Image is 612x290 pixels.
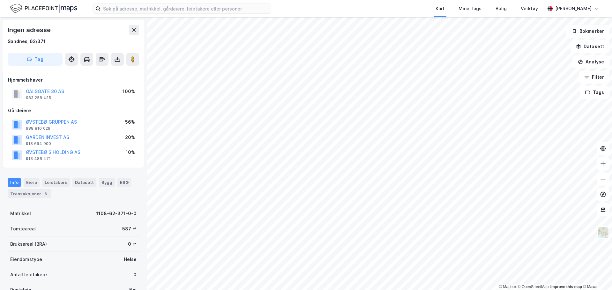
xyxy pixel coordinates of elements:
div: Antall leietakere [10,271,47,279]
div: Bygg [99,178,115,186]
div: 56% [125,118,135,126]
a: OpenStreetMap [518,285,549,289]
button: Datasett [571,40,609,53]
div: Info [8,178,21,186]
div: Kart [436,5,444,12]
div: 0 [133,271,137,279]
button: Bokmerker [566,25,609,38]
div: Hjemmelshaver [8,76,139,84]
div: Bruksareal (BRA) [10,240,47,248]
div: Leietakere [42,178,70,186]
div: 1108-62-371-0-0 [96,210,137,217]
div: 918 694 900 [26,141,51,146]
div: 988 810 029 [26,126,50,131]
div: Matrikkel [10,210,31,217]
button: Tags [580,86,609,99]
a: Improve this map [550,285,582,289]
div: Verktøy [521,5,538,12]
div: ESG [117,178,131,186]
div: 913 486 471 [26,156,51,161]
div: 587 ㎡ [122,225,137,233]
div: 0 ㎡ [128,240,137,248]
div: 983 258 425 [26,95,51,100]
input: Søk på adresse, matrikkel, gårdeiere, leietakere eller personer [101,4,271,13]
div: Mine Tags [459,5,481,12]
div: Eiendomstype [10,256,42,263]
div: Transaksjoner [8,189,51,198]
div: Helse [124,256,137,263]
a: Mapbox [499,285,517,289]
button: Filter [579,71,609,83]
button: Tag [8,53,63,66]
div: 20% [125,134,135,141]
div: Gårdeiere [8,107,139,114]
div: Bolig [496,5,507,12]
div: [PERSON_NAME] [555,5,592,12]
div: Tomteareal [10,225,36,233]
div: 100% [123,88,135,95]
iframe: Chat Widget [580,259,612,290]
div: 3 [42,191,49,197]
div: Sandnes, 62/371 [8,38,46,45]
img: Z [597,227,609,239]
button: Analyse [572,55,609,68]
div: Kontrollprogram for chat [580,259,612,290]
div: 10% [126,149,135,156]
div: Datasett [72,178,96,186]
img: logo.f888ab2527a4732fd821a326f86c7f29.svg [10,3,77,14]
div: Eiere [24,178,40,186]
div: Ingen adresse [8,25,52,35]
